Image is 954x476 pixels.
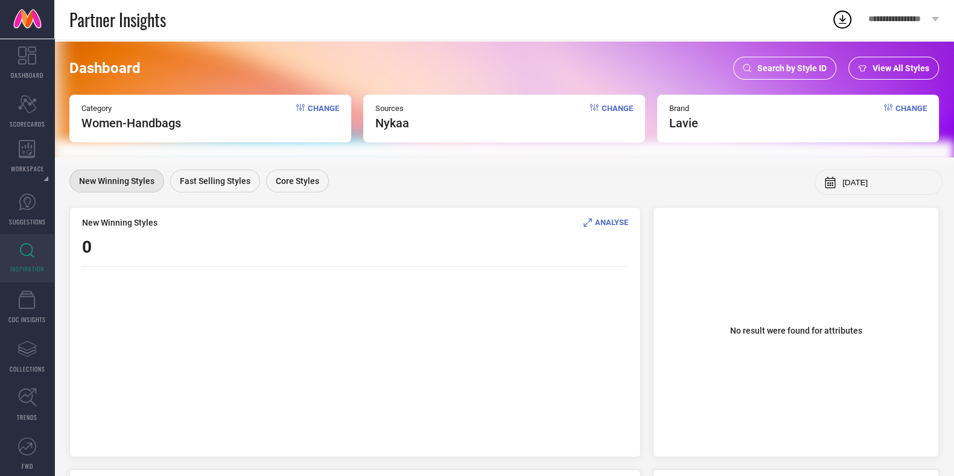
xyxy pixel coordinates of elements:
span: Change [895,104,927,130]
span: COLLECTIONS [10,364,45,373]
span: Search by Style ID [757,63,827,73]
span: Change [602,104,633,130]
span: CDC INSIGHTS [8,315,46,324]
span: DASHBOARD [11,71,43,80]
span: Core Styles [276,176,319,186]
span: SCORECARDS [10,119,45,129]
span: New Winning Styles [82,218,157,227]
span: No result were found for attributes [730,326,862,335]
span: TRENDS [17,413,37,422]
span: INSPIRATION [10,264,44,273]
span: Fast Selling Styles [180,176,250,186]
span: Change [308,104,339,130]
div: Open download list [832,8,853,30]
span: WORKSPACE [11,164,44,173]
span: Category [81,104,181,113]
span: FWD [22,462,33,471]
span: ANALYSE [595,218,628,227]
input: Select month [842,178,933,187]
span: View All Styles [873,63,929,73]
span: Brand [669,104,698,113]
span: Dashboard [69,60,141,77]
span: Women-Handbags [81,116,181,130]
span: Partner Insights [69,7,166,32]
span: SUGGESTIONS [9,217,46,226]
span: nykaa [375,116,409,130]
span: lavie [669,116,698,130]
span: Sources [375,104,409,113]
span: New Winning Styles [79,176,154,186]
div: Analyse [584,217,628,228]
span: 0 [82,237,92,257]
